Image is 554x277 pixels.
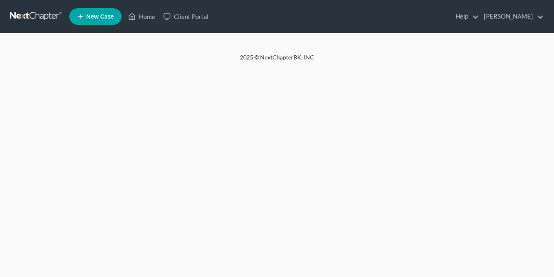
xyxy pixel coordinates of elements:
[69,8,122,25] new-legal-case-button: New Case
[451,9,479,24] a: Help
[42,53,512,68] div: 2025 © NextChapterBK, INC
[480,9,544,24] a: [PERSON_NAME]
[159,9,213,24] a: Client Portal
[124,9,159,24] a: Home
